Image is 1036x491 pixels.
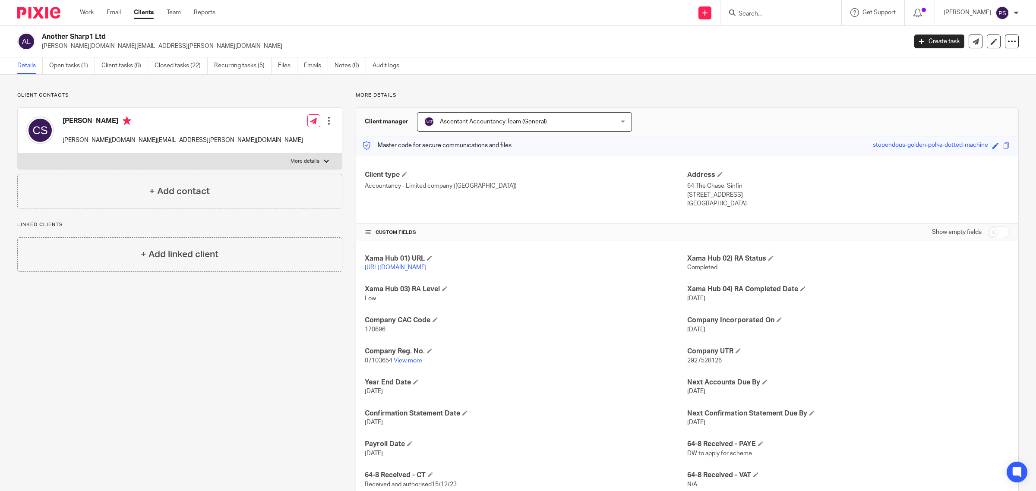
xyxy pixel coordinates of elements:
span: Received and authorised15/12/23 [365,482,457,488]
a: Emails [304,57,328,74]
h3: Client manager [365,117,408,126]
span: [DATE] [687,388,705,394]
div: stupendous-golden-polka-dotted-machine [873,141,988,151]
h4: [PERSON_NAME] [63,116,303,127]
a: Notes (0) [335,57,366,74]
p: Linked clients [17,221,342,228]
a: Details [17,57,43,74]
h4: + Add contact [149,185,210,198]
h4: Payroll Date [365,440,687,449]
a: Recurring tasks (5) [214,57,272,74]
p: [STREET_ADDRESS] [687,191,1010,199]
h4: Xama Hub 02) RA Status [687,254,1010,263]
img: svg%3E [26,116,54,144]
h4: Xama Hub 04) RA Completed Date [687,285,1010,294]
span: [DATE] [687,296,705,302]
p: Accountancy - Limited company ([GEOGRAPHIC_DATA]) [365,182,687,190]
h4: + Add linked client [141,248,218,261]
p: 64 The Chase, Sinfin [687,182,1010,190]
span: 170696 [365,327,385,333]
img: Pixie [17,7,60,19]
h2: Another Sharp1 Ltd [42,32,730,41]
h4: Year End Date [365,378,687,387]
span: [DATE] [365,388,383,394]
h4: Company UTR [687,347,1010,356]
a: Work [80,8,94,17]
p: [PERSON_NAME][DOMAIN_NAME][EMAIL_ADDRESS][PERSON_NAME][DOMAIN_NAME] [42,42,901,50]
h4: Client type [365,170,687,179]
span: [DATE] [365,419,383,425]
p: More details [356,92,1019,99]
p: Master code for secure communications and files [363,141,512,150]
h4: 64-8 Received - VAT [687,471,1010,480]
a: Team [167,8,181,17]
a: Files [278,57,297,74]
span: Completed [687,264,717,271]
h4: CUSTOM FIELDS [365,229,687,236]
h4: 64-8 Received - PAYE [687,440,1010,449]
h4: Next Accounts Due By [687,378,1010,387]
p: [GEOGRAPHIC_DATA] [687,199,1010,208]
p: Client contacts [17,92,342,99]
a: Clients [134,8,154,17]
h4: Company Incorporated On [687,316,1010,325]
h4: Address [687,170,1010,179]
img: svg%3E [17,32,35,50]
img: svg%3E [424,116,434,127]
i: Primary [123,116,131,125]
p: More details [291,158,319,165]
span: 2927528126 [687,358,722,364]
p: [PERSON_NAME] [944,8,991,17]
h4: Xama Hub 03) RA Level [365,285,687,294]
img: svg%3E [995,6,1009,20]
span: [DATE] [365,450,383,456]
a: Email [107,8,121,17]
span: Low [365,296,376,302]
a: Open tasks (1) [49,57,95,74]
span: Ascentant Accountancy Team (General) [440,119,547,125]
label: Show empty fields [932,228,982,236]
span: [DATE] [687,327,705,333]
h4: Xama Hub 01) URL [365,254,687,263]
h4: 64-8 Received - CT [365,471,687,480]
a: Client tasks (0) [101,57,148,74]
a: Closed tasks (22) [155,57,208,74]
a: Create task [914,35,964,48]
a: Reports [194,8,215,17]
a: Audit logs [373,57,406,74]
span: Get Support [862,9,896,16]
input: Search [738,10,815,18]
h4: Next Confirmation Statement Due By [687,409,1010,418]
span: [DATE] [687,419,705,425]
a: [URL][DOMAIN_NAME] [365,264,426,271]
p: [PERSON_NAME][DOMAIN_NAME][EMAIL_ADDRESS][PERSON_NAME][DOMAIN_NAME] [63,136,303,145]
h4: Company CAC Code [365,316,687,325]
span: N/A [687,482,697,488]
a: View more [394,358,422,364]
span: 07103654 [365,358,392,364]
span: DW to apply for scheme [687,450,752,456]
h4: Confirmation Statement Date [365,409,687,418]
h4: Company Reg. No. [365,347,687,356]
